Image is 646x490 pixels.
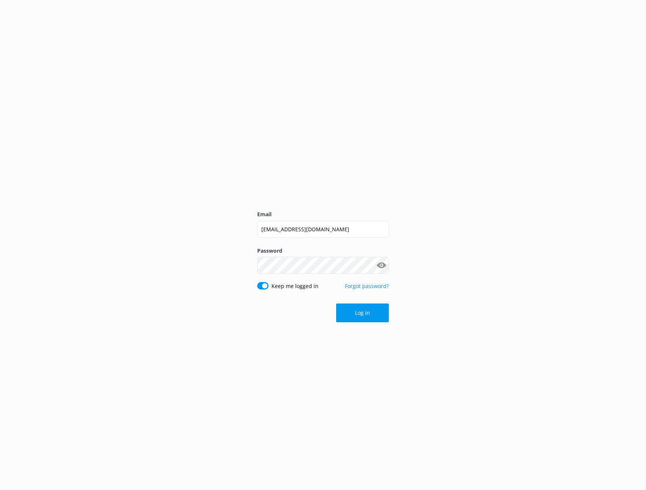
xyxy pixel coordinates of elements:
[345,282,389,290] a: Forgot password?
[271,282,318,290] label: Keep me logged in
[336,303,389,322] button: Log in
[374,258,389,273] button: Show password
[257,210,389,218] label: Email
[257,221,389,238] input: user@emailaddress.com
[257,247,389,255] label: Password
